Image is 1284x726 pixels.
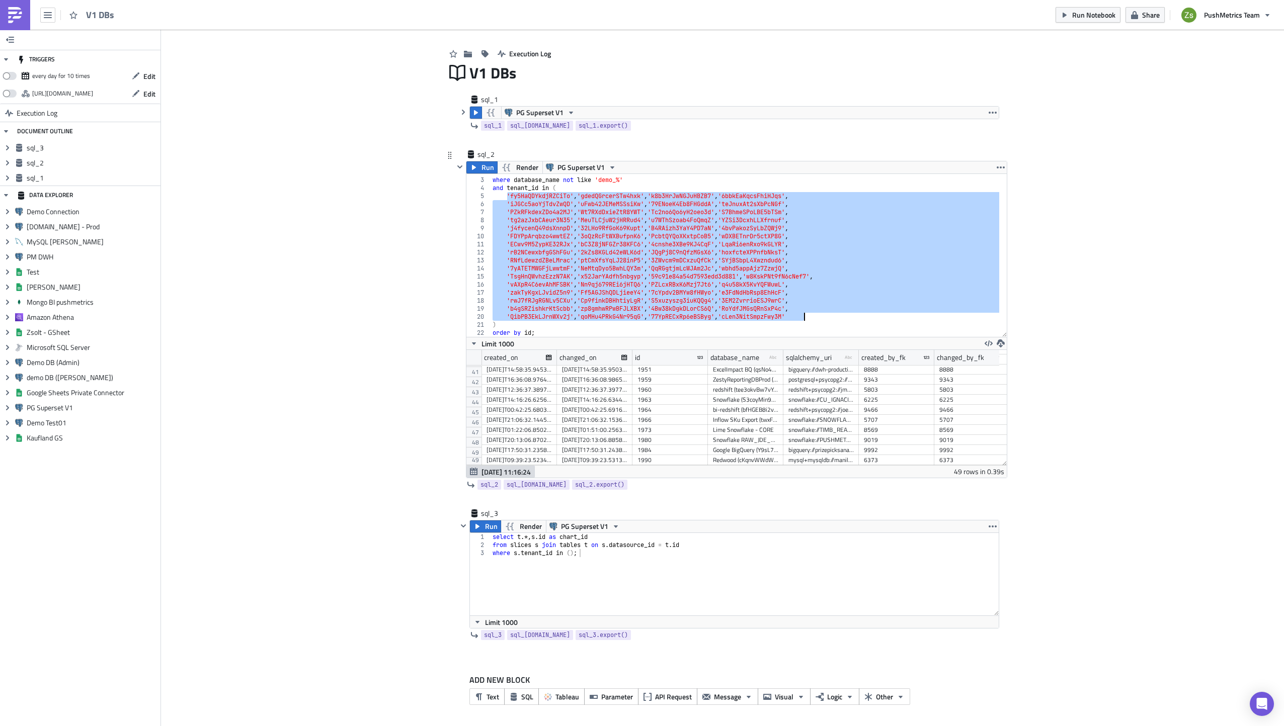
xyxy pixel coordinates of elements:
[562,435,627,445] div: [DATE]T20:13:06.885865
[939,445,1005,455] div: 9992
[484,630,502,640] span: sql_3
[17,104,57,122] span: Execution Log
[17,50,55,68] div: TRIGGERS
[714,691,741,702] span: Message
[27,418,158,427] span: Demo Test01
[487,385,552,395] div: [DATE]T12:36:37.389775
[469,674,999,686] label: ADD NEW BLOCK
[27,343,158,352] span: Microsoft SQL Server
[939,405,1005,415] div: 9466
[637,395,703,405] div: 1963
[27,403,158,412] span: PG Superset V1
[17,186,73,204] div: DATA EXPLORER
[561,520,608,532] span: PG Superset V1
[27,158,158,167] span: sql_2
[481,630,505,640] a: sql_3
[487,375,552,385] div: [DATE]T16:36:08.976429
[504,480,570,490] a: sql_[DOMAIN_NAME]
[480,480,498,490] span: sql_2
[470,533,491,541] div: 1
[601,691,633,702] span: Parameter
[864,455,929,465] div: 6373
[546,520,623,532] button: PG Superset V1
[501,107,579,119] button: PG Superset V1
[466,273,491,281] div: 15
[562,415,627,425] div: [DATE]T21:06:32.153645
[487,455,552,465] div: [DATE]T09:39:23.523410
[143,71,155,81] span: Edit
[143,88,155,99] span: Edit
[576,630,631,640] a: sql_3.export()
[559,350,597,365] div: changed_on
[487,435,552,445] div: [DATE]T20:13:06.870221
[637,375,703,385] div: 1959
[864,395,929,405] div: 6225
[27,358,158,367] span: Demo DB (Admin)
[864,405,929,415] div: 9466
[27,143,158,152] span: sql_3
[637,415,703,425] div: 1966
[638,688,697,705] button: API Request
[562,445,627,455] div: [DATE]T17:50:31.243835
[27,313,158,322] span: Amazon Athena
[864,375,929,385] div: 9343
[713,415,778,425] div: Inflow SKu Export (twxFrtKnjc4rJemQE)
[466,232,491,240] div: 10
[713,455,778,465] div: Redwood (cKqnvWWdW5S2Lh3cx)
[637,435,703,445] div: 1980
[487,395,552,405] div: [DATE]T14:16:26.625645
[466,192,491,200] div: 5
[466,337,518,349] button: Limit 1000
[562,395,627,405] div: [DATE]T14:16:26.634414
[788,385,854,395] div: redshift+psycopg2://jmstableauonline:[EMAIL_ADDRESS][DOMAIN_NAME]:5439/prod
[509,48,551,59] span: Execution Log
[27,173,158,183] span: sql_1
[864,435,929,445] div: 9019
[466,466,535,478] button: [DATE] 11:16:24
[576,121,631,131] a: sql_1.export()
[637,365,703,375] div: 1951
[510,121,570,131] span: sql_[DOMAIN_NAME]
[27,373,158,382] span: demo DB ([PERSON_NAME])
[487,415,552,425] div: [DATE]T21:06:32.144563
[457,520,469,532] button: Hide content
[477,480,501,490] a: sql_2
[466,216,491,224] div: 8
[485,617,518,627] span: Limit 1000
[788,375,854,385] div: postgresql+psycopg2://zesty_ro:[EMAIL_ADDRESS][DOMAIN_NAME]:5432/analytics_prod
[758,688,811,705] button: Visual
[655,691,692,702] span: API Request
[504,688,539,705] button: SQL
[710,350,759,365] div: database_name
[493,46,556,61] button: Execution Log
[466,161,498,173] button: Run
[1175,4,1276,26] button: PushMetrics Team
[788,415,854,425] div: snowflake://SNOWFLAKE_TABLEAU:XXXXXXXXXX@fra17754.us-east-1/PROD_FRACTURE_DW/RPT_ORDERS
[487,691,499,702] span: Text
[507,480,567,490] span: sql_[DOMAIN_NAME]
[562,385,627,395] div: [DATE]T12:36:37.397752
[697,688,758,705] button: Message
[562,455,627,465] div: [DATE]T09:39:23.531390
[484,121,502,131] span: sql_1
[637,405,703,415] div: 1964
[520,520,542,532] span: Render
[788,445,854,455] div: bigquery://prizepicksanalytics/marts
[713,435,778,445] div: Snowflake RAW_JDE_PRODUCTION.JDEDTA
[457,106,469,118] button: Hide content
[637,385,703,395] div: 1960
[864,425,929,435] div: 8569
[939,375,1005,385] div: 9343
[562,405,627,415] div: [DATE]T00:42:25.691686
[86,9,126,21] span: V1 DBs
[788,435,854,445] div: snowflake://PUSHMETRICS:XXXXXXXXXX@revzilla/RAW_JDE_PRODUCTION.JDEDTA?role=POWER_USER_READ&wareho...
[27,433,158,442] span: Kaufland GS
[786,350,832,365] div: sqlalchemy_uri
[579,630,628,640] span: sql_3.export()
[954,466,1004,478] div: 49 rows in 0.39s
[516,161,538,173] span: Render
[939,435,1005,445] div: 9019
[572,480,627,490] a: sql_2.export()
[864,365,929,375] div: 8888
[127,68,160,84] button: Edit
